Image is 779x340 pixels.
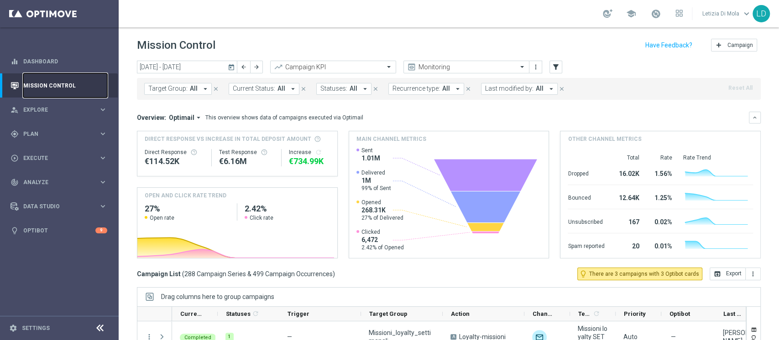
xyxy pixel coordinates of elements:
span: Action [451,310,470,317]
span: Delivered [361,169,391,176]
i: trending_up [274,62,283,72]
button: arrow_back [237,61,250,73]
span: Statuses [226,310,251,317]
h2: 2.42% [245,203,329,214]
div: 1.25% [650,190,672,204]
i: arrow_drop_down [194,113,203,122]
button: today [226,61,237,74]
h2: 27% [145,203,230,214]
button: add Campaign [711,39,757,52]
div: Total [615,154,639,161]
span: ) [333,270,335,278]
div: Row Groups [161,293,274,300]
a: Mission Control [23,73,107,98]
span: 1.01M [361,154,380,162]
i: settings [9,324,17,332]
button: track_changes Analyze keyboard_arrow_right [10,179,108,186]
i: refresh [315,149,322,156]
button: equalizer Dashboard [10,58,108,65]
h3: Overview: [137,113,166,122]
i: lightbulb [10,227,19,235]
div: Dashboard [10,49,107,73]
span: Opened [361,199,403,206]
button: Current Status: All arrow_drop_down [229,83,299,95]
span: All [277,85,285,93]
i: play_circle_outline [10,154,19,162]
a: Letizia Di Molakeyboard_arrow_down [701,7,753,21]
span: All [190,85,198,93]
span: Last modified by: [485,85,533,93]
button: Target Group: All arrow_drop_down [144,83,212,95]
div: Explore [10,106,99,114]
div: Unsubscribed [568,214,604,228]
a: Dashboard [23,49,107,73]
span: Current Status: [233,85,275,93]
div: Rate Trend [683,154,753,161]
div: €6,158,603 [219,156,274,167]
i: close [559,86,565,92]
ng-select: Monitoring [403,61,529,73]
button: more_vert [531,62,540,72]
span: Last Modified By [723,310,745,317]
i: arrow_drop_down [289,85,297,93]
button: Recurrence type: All arrow_drop_down [388,83,464,95]
i: close [465,86,471,92]
i: keyboard_arrow_right [99,105,107,114]
i: refresh [252,310,259,317]
span: Clicked [361,228,404,236]
div: Data Studio [10,202,99,211]
i: arrow_drop_down [454,85,462,93]
i: more_vert [532,63,539,71]
span: Optibot [669,310,690,317]
div: LD [753,5,770,22]
div: 12.64K [615,190,639,204]
div: gps_fixed Plan keyboard_arrow_right [10,130,108,138]
button: close [212,84,220,94]
div: This overview shows data of campaigns executed via Optimail [205,113,363,122]
h1: Mission Control [137,39,215,52]
i: track_changes [10,178,19,186]
i: keyboard_arrow_down [752,114,758,121]
span: ( [182,270,184,278]
span: Data Studio [23,204,99,209]
div: lightbulb Optibot 9 [10,227,108,234]
span: Trigger [288,310,309,317]
i: close [300,86,307,92]
input: Have Feedback? [645,42,692,48]
button: Statuses: All arrow_drop_down [316,83,371,95]
div: Dropped [568,165,604,180]
span: 268.31K [361,206,403,214]
button: arrow_forward [250,61,263,73]
div: Spam reported [568,238,604,252]
span: Execute [23,155,99,161]
span: There are 3 campaigns with 3 Optibot cards [589,270,699,278]
multiple-options-button: Export to CSV [710,270,761,277]
span: Calculate column [251,309,259,319]
span: Drag columns here to group campaigns [161,293,274,300]
div: Bounced [568,190,604,204]
span: All [536,85,544,93]
span: All [442,85,450,93]
button: more_vert [746,268,761,280]
span: Calculate column [591,309,600,319]
div: Optibot [10,218,107,242]
i: keyboard_arrow_right [99,202,107,211]
span: 6,472 [361,236,404,244]
h4: Main channel metrics [356,135,426,143]
div: Test Response [219,149,274,156]
ng-select: Campaign KPI [270,61,396,73]
span: Statuses: [320,85,347,93]
span: Target Group [369,310,408,317]
i: equalizer [10,57,19,66]
div: person_search Explore keyboard_arrow_right [10,106,108,113]
span: Priority [624,310,646,317]
span: Optimail [169,113,194,122]
span: Direct Response VS Increase In Total Deposit Amount [145,135,311,143]
div: Rate [650,154,672,161]
i: preview [407,62,416,72]
button: keyboard_arrow_down [749,112,761,124]
i: close [213,86,219,92]
div: 9 [95,227,107,233]
h4: OPEN AND CLICK RATE TREND [145,191,226,200]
